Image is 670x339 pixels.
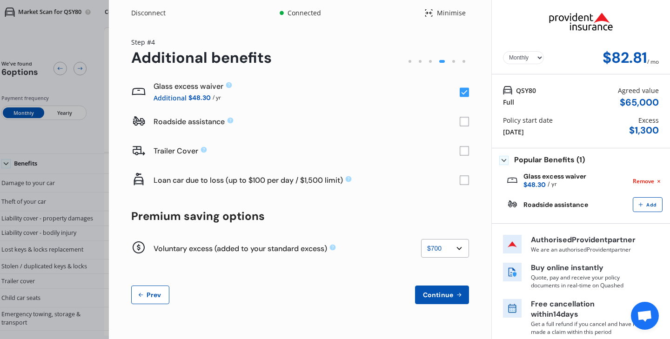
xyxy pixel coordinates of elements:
div: Loan car due to loss (up to $100 per day / $1,500 limit) [154,175,460,185]
div: $ 1,300 [629,125,659,136]
div: $82.81 [603,49,647,66]
div: Policy start date [503,115,553,125]
div: Roadside assistance [523,201,588,208]
button: Continue [415,286,469,304]
div: Minimise [433,8,469,18]
p: Authorised Provident partner [531,235,643,246]
p: Free cancellation within 14 days [531,299,643,320]
div: / mo [647,49,659,66]
span: / yr [548,180,556,190]
p: Buy online instantly [531,263,643,273]
span: $48.30 [188,93,211,103]
img: Provident.png [534,4,628,39]
button: Prev [131,286,169,304]
span: Popular Benefits (1) [514,156,585,165]
span: / yr [213,93,221,103]
div: $ 65,000 [620,97,659,108]
p: We are an authorised Provident partner [531,246,643,253]
span: Prev [145,291,163,299]
img: free cancel icon [503,299,522,318]
p: Get a full refund if you cancel and have not made a claim within this period [531,320,643,336]
div: Disconnect [131,8,176,18]
div: Connected [286,8,322,18]
div: Glass excess waiver [154,81,460,91]
span: Continue [421,291,455,299]
div: Trailer Cover [154,146,460,156]
img: buy online icon [503,263,522,281]
img: insurer icon [503,235,522,253]
div: Additional benefits [131,49,272,66]
p: Quote, pay and receive your policy documents in real-time on Quashed [531,273,643,289]
div: Glass excess waiver [523,173,586,190]
span: $48.30 [523,180,546,190]
span: Additional [154,93,187,103]
div: Agreed value [618,86,659,95]
div: Excess [638,115,659,125]
div: Open chat [631,302,659,330]
div: Voluntary excess (added to your standard excess) [154,244,421,253]
div: [DATE] [503,127,524,137]
div: Premium saving options [131,210,469,223]
div: Step # 4 [131,37,272,47]
div: Full [503,97,514,107]
span: Add [644,202,658,208]
span: QSY80 [516,86,536,95]
div: Roadside assistance [154,117,460,126]
span: Remove [633,177,654,186]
